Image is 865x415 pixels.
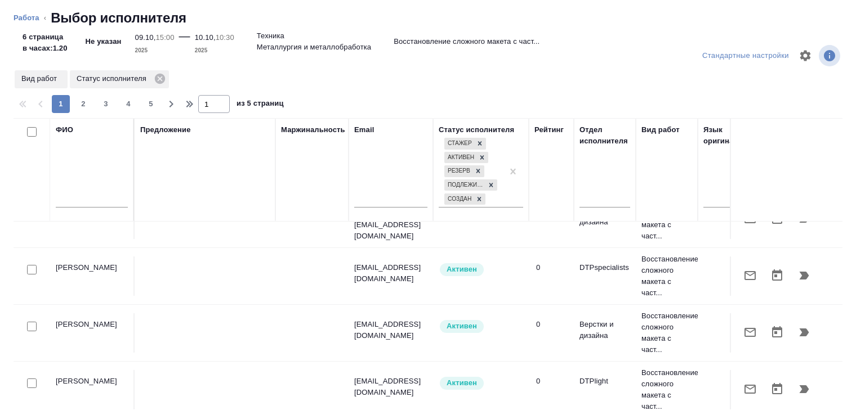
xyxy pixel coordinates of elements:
button: Отправить предложение о работе [737,262,764,289]
p: Техника [257,30,284,42]
p: 09.10, [135,33,156,42]
div: 0 [536,262,568,273]
p: [EMAIL_ADDRESS][DOMAIN_NAME] [354,376,427,398]
li: ‹ [44,12,46,24]
div: Маржинальность [281,124,345,136]
div: Резерв [444,165,472,177]
td: [PERSON_NAME] [50,370,135,409]
p: 10:30 [216,33,234,42]
button: Продолжить [791,376,818,403]
div: 0 [536,319,568,330]
span: 3 [97,98,115,110]
span: 2 [74,98,92,110]
div: Стажер, Активен, Резерв, Подлежит внедрению, Создан [443,164,485,178]
p: Восстановление сложного макета с част... [641,367,692,412]
p: Вид работ [21,73,61,84]
button: 5 [142,95,160,113]
div: Отдел исполнителя [579,124,630,147]
button: Продолжить [791,319,818,346]
div: Стажер, Активен, Резерв, Подлежит внедрению, Создан [443,151,489,165]
div: Вид работ [641,124,680,136]
p: Активен [447,377,477,389]
input: Выбери исполнителей, чтобы отправить приглашение на работу [27,265,37,274]
div: Стажер, Активен, Резерв, Подлежит внедрению, Создан [443,178,498,192]
div: Рядовой исполнитель: назначай с учетом рейтинга [439,262,523,277]
div: Рядовой исполнитель: назначай с учетом рейтинга [439,319,523,334]
div: Статус исполнителя [70,70,169,88]
button: 4 [119,95,137,113]
h2: Выбор исполнителя [51,9,186,27]
td: Верстки и дизайна [574,313,636,353]
p: 10.10, [195,33,216,42]
p: [EMAIL_ADDRESS][DOMAIN_NAME] [354,219,427,242]
nav: breadcrumb [14,9,851,27]
span: 4 [119,98,137,110]
button: Отправить предложение о работе [737,376,764,403]
p: Восстановление сложного макета с част... [641,310,692,355]
span: Посмотреть информацию [819,45,842,66]
div: Стажер, Активен, Резерв, Подлежит внедрению, Создан [443,192,487,206]
div: Рядовой исполнитель: назначай с учетом рейтинга [439,376,523,391]
div: 0 [536,376,568,387]
button: 2 [74,95,92,113]
button: 3 [97,95,115,113]
div: Язык оригинала [703,124,754,147]
button: Открыть календарь загрузки [764,319,791,346]
td: [PERSON_NAME] [50,313,135,353]
p: Восстановление сложного макета с част... [641,254,692,299]
p: Активен [447,321,477,332]
p: 15:00 [155,33,174,42]
p: [EMAIL_ADDRESS][DOMAIN_NAME] [354,319,427,341]
button: Открыть календарь загрузки [764,376,791,403]
div: Email [354,124,374,136]
span: 5 [142,98,160,110]
input: Выбери исполнителей, чтобы отправить приглашение на работу [27,378,37,388]
td: DTPspecialists [574,256,636,296]
span: Настроить таблицу [792,42,819,69]
td: DTPlight [574,370,636,409]
a: Работа [14,13,39,22]
div: Стажер, Активен, Резерв, Подлежит внедрению, Создан [443,137,487,151]
div: Предложение [140,124,191,136]
p: [EMAIL_ADDRESS][DOMAIN_NAME] [354,262,427,285]
button: Отправить предложение о работе [737,319,764,346]
p: 6 страница [23,31,68,43]
button: Продолжить [791,262,818,289]
input: Выбери исполнителей, чтобы отправить приглашение на работу [27,322,37,331]
button: Открыть календарь загрузки [764,262,791,289]
div: Активен [444,152,476,164]
p: Активен [447,264,477,275]
div: — [179,27,190,56]
div: ФИО [56,124,73,136]
td: [PERSON_NAME] [50,256,135,296]
span: из 5 страниц [237,97,284,113]
p: Восстановление сложного макета с част... [394,36,539,47]
div: Статус исполнителя [439,124,514,136]
div: Подлежит внедрению [444,179,485,191]
div: Рейтинг [534,124,564,136]
div: split button [699,47,792,65]
div: Стажер [444,138,474,150]
div: Создан [444,193,473,205]
p: Статус исполнителя [77,73,150,84]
